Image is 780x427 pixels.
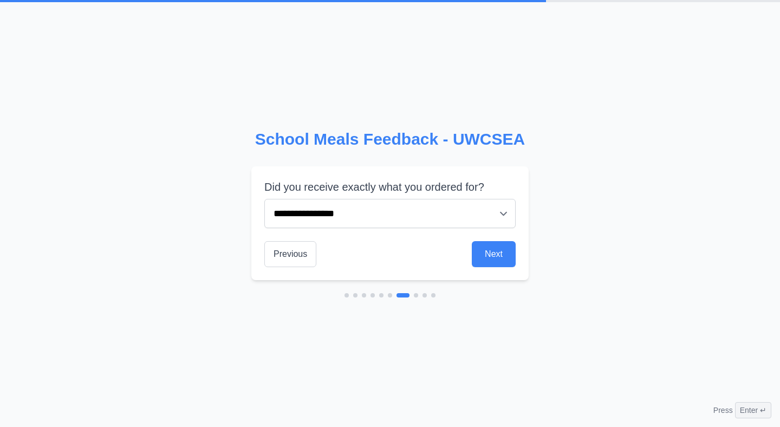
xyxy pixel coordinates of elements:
button: Previous [264,241,316,267]
label: Did you receive exactly what you ordered for? [264,179,516,195]
div: Press [713,402,771,418]
h2: School Meals Feedback - UWCSEA [251,130,529,149]
button: Next [472,241,516,267]
span: Enter ↵ [735,402,771,418]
